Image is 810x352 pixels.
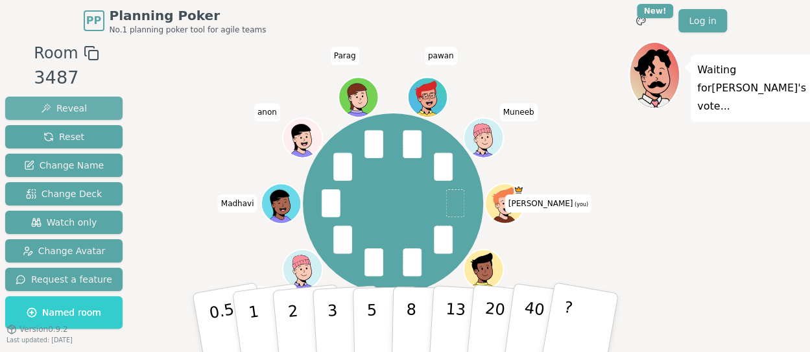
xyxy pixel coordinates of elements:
[505,194,591,213] span: Click to change your name
[5,296,123,329] button: Named room
[5,268,123,291] button: Request a feature
[86,13,101,29] span: PP
[110,25,267,35] span: No.1 planning poker tool for agile teams
[34,41,78,65] span: Room
[254,286,280,304] span: Click to change your name
[5,182,123,205] button: Change Deck
[5,97,123,120] button: Reveal
[254,103,280,121] span: Click to change your name
[629,9,652,32] button: New!
[486,185,523,222] button: Click to change your avatar
[31,216,97,229] span: Watch only
[27,306,101,319] span: Named room
[34,65,99,91] div: 3487
[110,6,267,25] span: Planning Poker
[19,324,68,334] span: Version 0.9.2
[331,47,359,65] span: Click to change your name
[697,61,806,115] p: Waiting for [PERSON_NAME] 's vote...
[41,102,87,115] span: Reveal
[23,244,106,257] span: Change Avatar
[5,211,123,234] button: Watch only
[43,130,84,143] span: Reset
[5,239,123,263] button: Change Avatar
[26,187,102,200] span: Change Deck
[637,4,674,18] div: New!
[84,6,267,35] a: PPPlanning PokerNo.1 planning poker tool for agile teams
[6,324,68,334] button: Version0.9.2
[218,194,257,213] span: Click to change your name
[5,154,123,177] button: Change Name
[16,273,112,286] span: Request a feature
[425,47,457,65] span: Click to change your name
[678,9,726,32] a: Log in
[5,125,123,148] button: Reset
[499,103,537,121] span: Click to change your name
[514,185,523,194] span: Sarah is the host
[573,202,588,207] span: (you)
[6,336,73,344] span: Last updated: [DATE]
[24,159,104,172] span: Change Name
